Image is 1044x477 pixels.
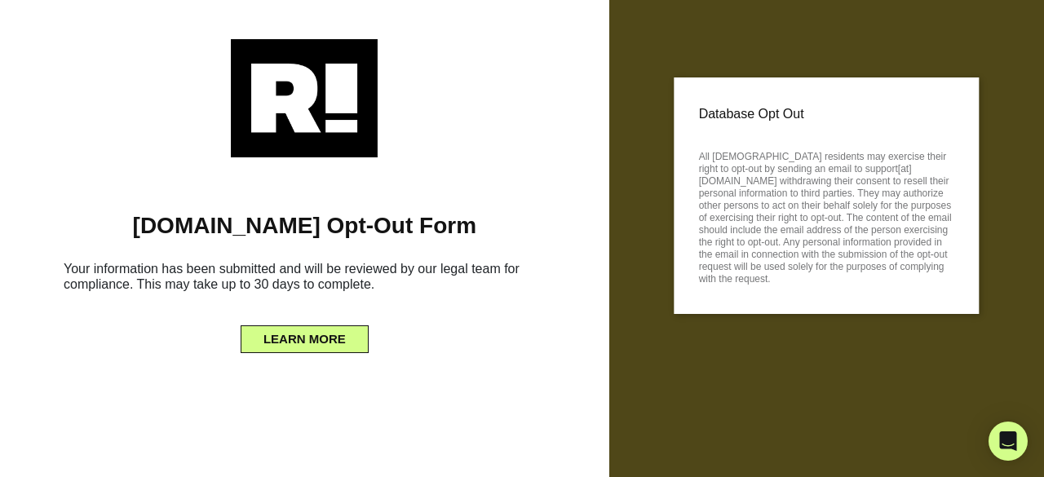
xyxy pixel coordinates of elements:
[24,254,585,305] h6: Your information has been submitted and will be reviewed by our legal team for compliance. This m...
[699,146,954,285] p: All [DEMOGRAPHIC_DATA] residents may exercise their right to opt-out by sending an email to suppo...
[699,102,954,126] p: Database Opt Out
[241,325,369,353] button: LEARN MORE
[989,422,1028,461] div: Open Intercom Messenger
[24,212,585,240] h1: [DOMAIN_NAME] Opt-Out Form
[231,39,378,157] img: Retention.com
[241,328,369,341] a: LEARN MORE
